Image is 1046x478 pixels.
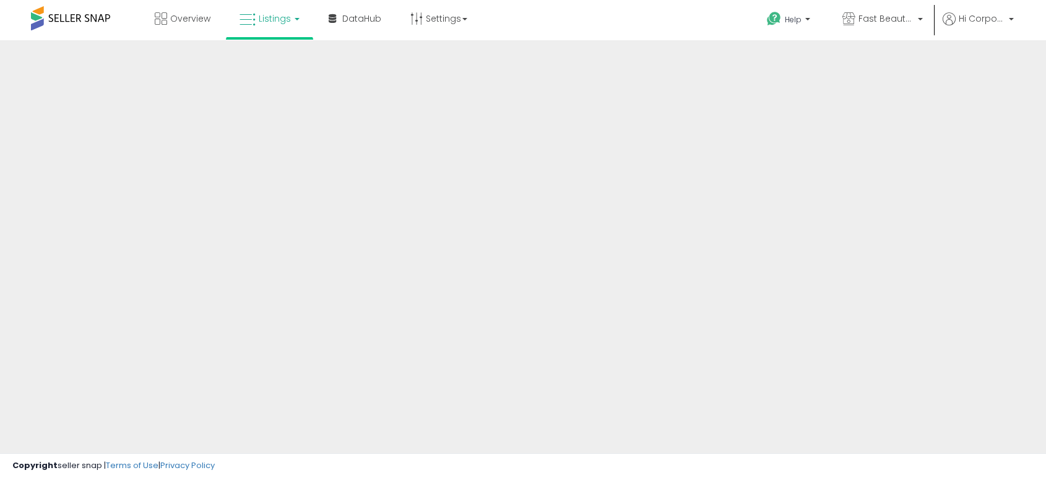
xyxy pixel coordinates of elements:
[12,459,58,471] strong: Copyright
[858,12,914,25] span: Fast Beauty ([GEOGRAPHIC_DATA])
[12,460,215,472] div: seller snap | |
[160,459,215,471] a: Privacy Policy
[766,11,782,27] i: Get Help
[170,12,210,25] span: Overview
[785,14,802,25] span: Help
[259,12,291,25] span: Listings
[106,459,158,471] a: Terms of Use
[757,2,823,40] a: Help
[959,12,1005,25] span: Hi Corporate
[943,12,1014,40] a: Hi Corporate
[342,12,381,25] span: DataHub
